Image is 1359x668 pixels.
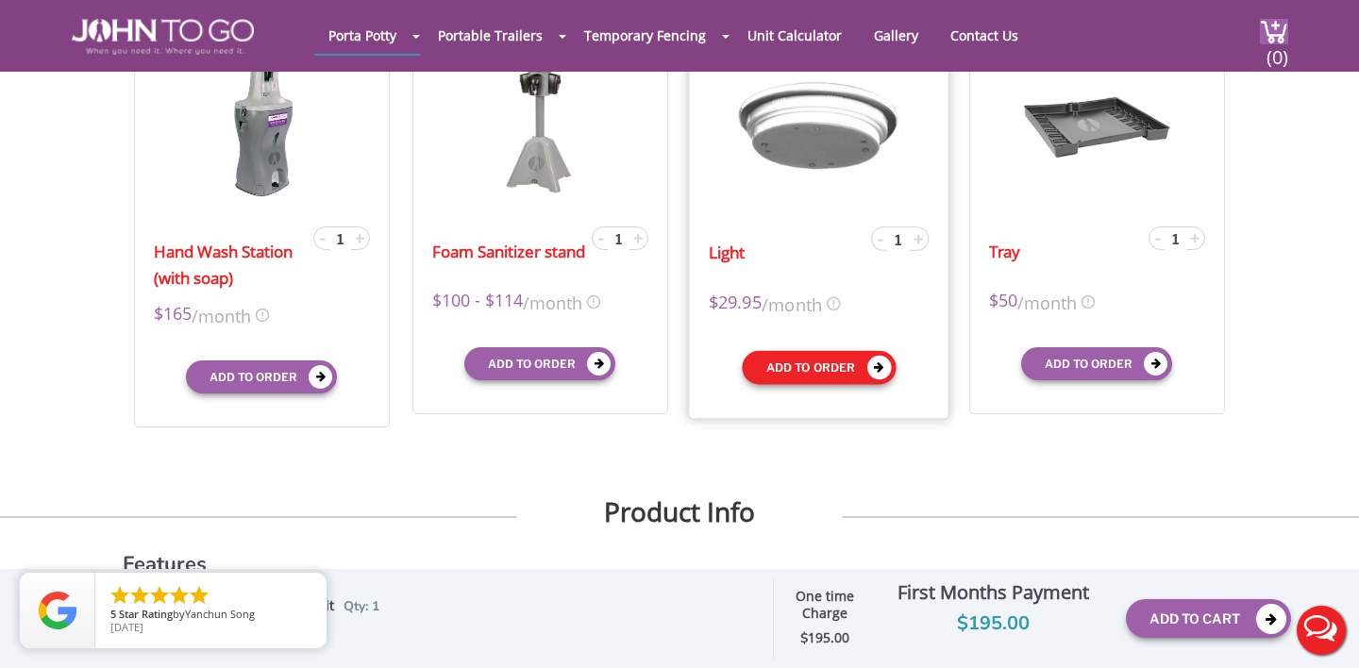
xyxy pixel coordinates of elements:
span: (0) [1266,29,1288,70]
span: /month [1017,288,1077,315]
span: Star Rating [119,607,173,621]
a: Unit Calculator [733,17,856,54]
span: + [633,226,643,249]
li:  [148,584,171,607]
button: Live Chat [1283,593,1359,668]
span: /month [523,288,582,315]
a: Foam Sanitizer stand [432,239,585,265]
span: + [1190,226,1200,249]
a: Contact Us [936,17,1032,54]
h3: Features [123,555,1236,574]
a: Temporary Fencing [570,17,720,54]
span: [DATE] [110,620,143,634]
button: Add to order [1021,347,1172,380]
span: /month [192,301,251,328]
a: Portable Trailers [424,17,557,54]
button: Add To Cart [1126,599,1291,638]
li:  [128,584,151,607]
li:  [109,584,131,607]
strong: $ [800,629,849,647]
span: 195.00 [808,628,849,646]
strong: One time Charge [796,587,854,623]
a: Gallery [860,17,932,54]
span: 5 [110,607,116,621]
button: Add to order [464,347,615,380]
span: + [355,226,364,249]
span: - [320,226,326,249]
img: 17 [1021,47,1172,198]
span: + [914,226,923,249]
img: icon [1082,295,1095,309]
span: - [598,226,604,249]
a: Hand Wash Station (with soap) [154,239,310,292]
li:  [188,584,210,607]
img: 17 [708,43,929,197]
span: Qty: 1 [344,597,379,615]
img: 17 [212,47,312,198]
span: $50 [989,288,1017,315]
button: Add to order [186,360,337,393]
div: $195.00 [875,609,1112,639]
div: First Months Payment [875,576,1112,609]
span: - [1155,226,1161,249]
img: icon [256,309,269,322]
a: Porta Potty [314,17,411,54]
a: Light [708,239,745,266]
img: 17 [497,47,582,198]
span: /month [762,289,822,317]
img: icon [587,295,600,309]
button: Add to order [742,350,896,384]
span: $165 [154,301,192,328]
a: Tray [989,239,1020,265]
img: Review Rating [39,592,76,629]
span: by [110,609,311,622]
span: Yanchun Song [185,607,255,621]
span: $100 - $114 [432,288,523,315]
img: cart a [1260,19,1288,44]
img: JOHN to go [72,19,254,55]
span: $29.95 [708,289,761,317]
img: icon [827,297,840,310]
li:  [168,584,191,607]
span: - [878,226,883,249]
